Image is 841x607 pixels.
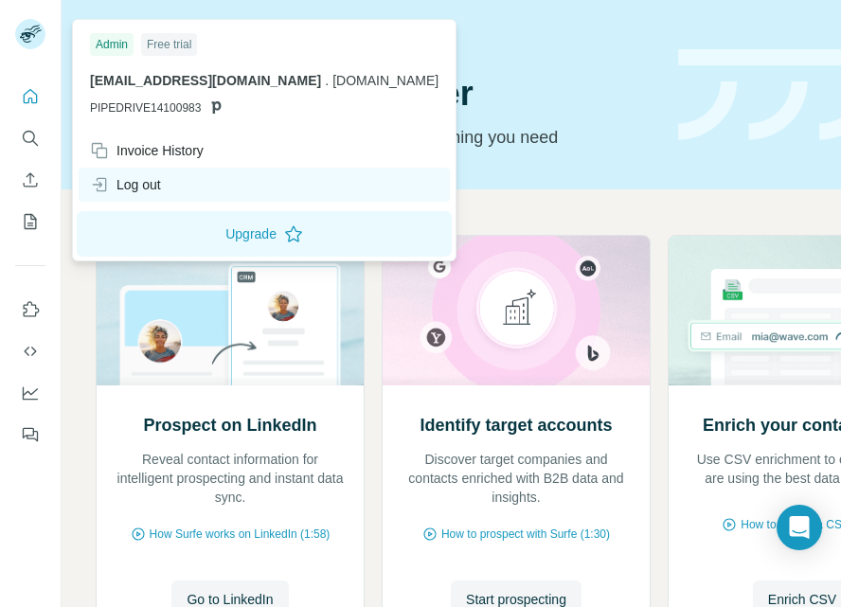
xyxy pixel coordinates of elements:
button: Dashboard [15,376,45,410]
button: Upgrade [77,211,452,257]
img: Identify target accounts [382,236,651,385]
p: Reveal contact information for intelligent prospecting and instant data sync. [116,450,345,507]
button: Quick start [15,80,45,114]
img: Prospect on LinkedIn [96,236,365,385]
span: How to prospect with Surfe (1:30) [441,526,610,543]
span: [DOMAIN_NAME] [332,73,438,88]
span: [EMAIL_ADDRESS][DOMAIN_NAME] [90,73,321,88]
span: How Surfe works on LinkedIn (1:58) [150,526,331,543]
p: Discover target companies and contacts enriched with B2B data and insights. [402,450,631,507]
button: My lists [15,205,45,239]
button: Use Surfe API [15,334,45,368]
div: Log out [90,175,161,194]
div: Open Intercom Messenger [777,505,822,550]
div: Free trial [141,33,197,56]
h2: Identify target accounts [420,412,612,438]
div: Invoice History [90,141,204,160]
button: Search [15,121,45,155]
button: Use Surfe on LinkedIn [15,293,45,327]
button: Enrich CSV [15,163,45,197]
span: PIPEDRIVE14100983 [90,99,201,116]
h2: Prospect on LinkedIn [143,412,316,438]
span: . [325,73,329,88]
button: Feedback [15,418,45,452]
div: Admin [90,33,134,56]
